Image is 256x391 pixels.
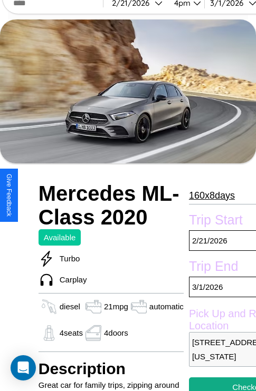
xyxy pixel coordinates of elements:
img: gas [83,299,104,315]
h2: Mercedes ML-Class 2020 [39,182,184,229]
img: gas [39,299,60,315]
p: 160 x 8 days [189,187,235,204]
img: gas [39,325,60,341]
p: 4 doors [104,326,128,340]
h3: Description [39,360,184,378]
div: Open Intercom Messenger [11,355,36,380]
img: gas [83,325,104,341]
div: Give Feedback [5,174,13,217]
p: Turbo [54,251,80,266]
p: 21 mpg [104,299,128,314]
p: automatic [149,299,184,314]
p: Carplay [54,272,87,287]
img: gas [128,299,149,315]
p: Available [44,230,76,245]
p: diesel [60,299,80,314]
p: 4 seats [60,326,83,340]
